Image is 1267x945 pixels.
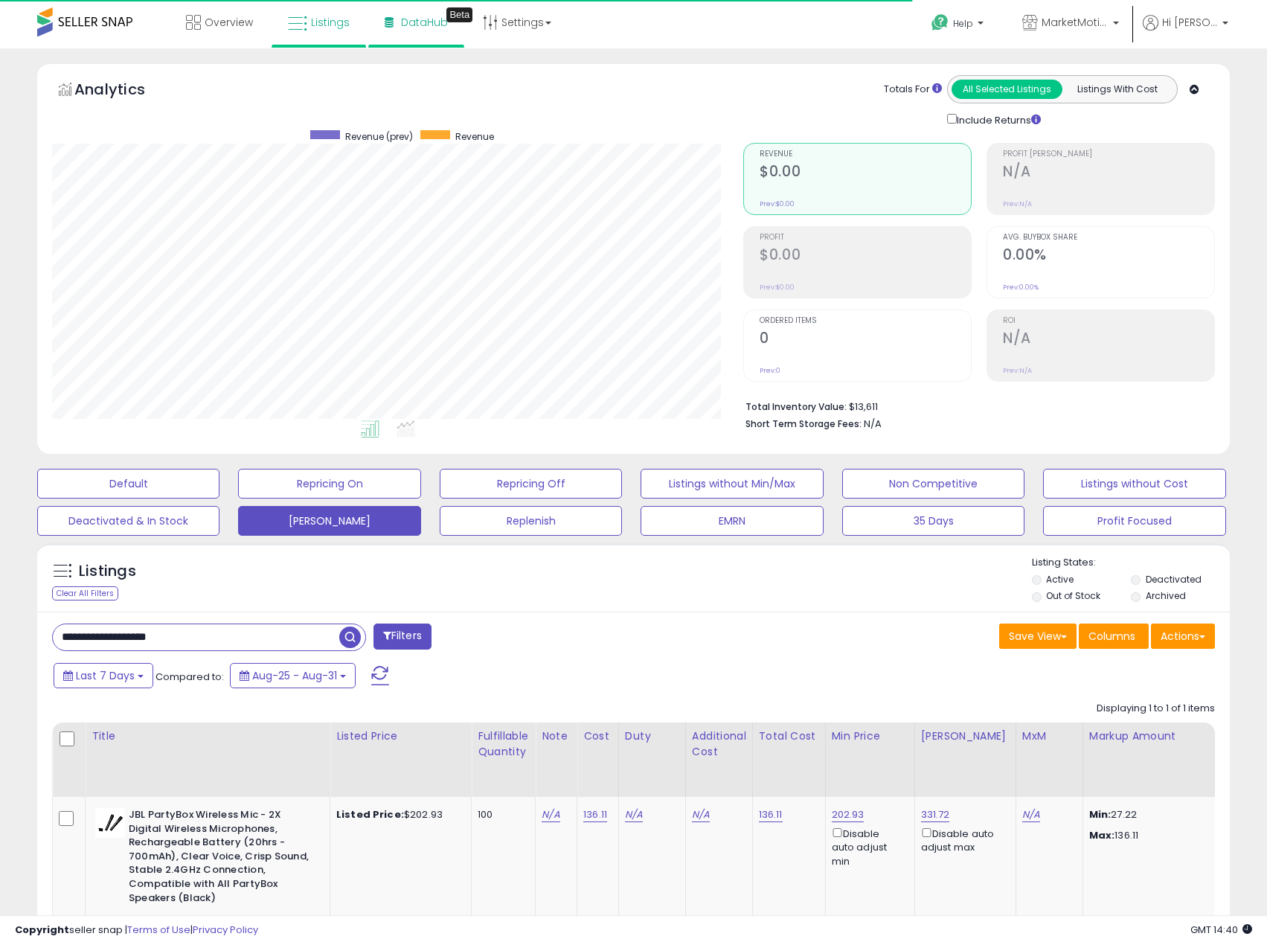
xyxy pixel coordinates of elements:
[625,728,679,744] div: Duty
[1146,573,1202,586] label: Deactivated
[52,586,118,600] div: Clear All Filters
[1046,589,1100,602] label: Out of Stock
[1146,589,1186,602] label: Archived
[618,723,685,797] th: CSV column name: cust_attr_1_Duty
[760,366,780,375] small: Prev: 0
[79,561,136,582] h5: Listings
[832,728,908,744] div: Min Price
[1003,330,1214,350] h2: N/A
[336,728,465,744] div: Listed Price
[583,807,607,822] a: 136.11
[641,506,823,536] button: EMRN
[1097,702,1215,716] div: Displaying 1 to 1 of 1 items
[953,17,973,30] span: Help
[15,923,258,938] div: seller snap | |
[759,807,783,822] a: 136.11
[1089,728,1218,744] div: Markup Amount
[842,506,1024,536] button: 35 Days
[625,807,643,822] a: N/A
[205,15,253,30] span: Overview
[921,825,1004,854] div: Disable auto adjust max
[336,808,460,821] div: $202.93
[1003,163,1214,183] h2: N/A
[832,825,903,868] div: Disable auto adjust min
[1089,808,1213,821] p: 27.22
[760,330,971,350] h2: 0
[842,469,1024,499] button: Non Competitive
[745,417,862,430] b: Short Term Storage Fees:
[760,317,971,325] span: Ordered Items
[921,807,950,822] a: 331.72
[37,506,219,536] button: Deactivated & In Stock
[440,506,622,536] button: Replenish
[1016,723,1082,797] th: CSV column name: cust_attr_4_MxM
[864,417,882,431] span: N/A
[238,506,420,536] button: [PERSON_NAME]
[1003,317,1214,325] span: ROI
[1062,80,1173,99] button: Listings With Cost
[238,469,420,499] button: Repricing On
[478,728,529,760] div: Fulfillable Quantity
[155,670,224,684] span: Compared to:
[921,728,1010,744] div: [PERSON_NAME]
[1046,573,1074,586] label: Active
[1079,624,1149,649] button: Columns
[542,807,559,822] a: N/A
[1190,923,1252,937] span: 2025-09-8 14:40 GMT
[884,83,942,97] div: Totals For
[54,663,153,688] button: Last 7 Days
[401,15,448,30] span: DataHub
[1043,506,1225,536] button: Profit Focused
[752,723,825,797] th: CSV column name: cust_attr_3_Total Cost
[760,283,795,292] small: Prev: $0.00
[920,2,998,48] a: Help
[1003,366,1032,375] small: Prev: N/A
[692,807,710,822] a: N/A
[583,728,612,744] div: Cost
[37,469,219,499] button: Default
[760,234,971,242] span: Profit
[1089,807,1112,821] strong: Min:
[1042,15,1109,30] span: MarketMotions
[952,80,1062,99] button: All Selected Listings
[230,663,356,688] button: Aug-25 - Aug-31
[1022,807,1040,822] a: N/A
[1162,15,1218,30] span: Hi [PERSON_NAME]
[1151,624,1215,649] button: Actions
[336,807,404,821] b: Listed Price:
[1032,556,1230,570] p: Listing States:
[1003,234,1214,242] span: Avg. Buybox Share
[15,923,69,937] strong: Copyright
[760,199,795,208] small: Prev: $0.00
[1043,469,1225,499] button: Listings without Cost
[641,469,823,499] button: Listings without Min/Max
[373,624,432,650] button: Filters
[1088,629,1135,644] span: Columns
[252,668,337,683] span: Aug-25 - Aug-31
[931,13,949,32] i: Get Help
[692,728,746,760] div: Additional Cost
[936,111,1059,128] div: Include Returns
[74,79,174,103] h5: Analytics
[760,150,971,158] span: Revenue
[95,808,125,838] img: 31m0iVPZmbL._SL40_.jpg
[542,728,571,744] div: Note
[745,397,1204,414] li: $13,611
[1003,199,1032,208] small: Prev: N/A
[478,808,524,821] div: 100
[759,728,819,744] div: Total Cost
[92,728,324,744] div: Title
[832,807,865,822] a: 202.93
[1089,829,1213,842] p: 136.11
[345,130,413,143] span: Revenue (prev)
[129,808,309,909] b: JBL PartyBox Wireless Mic - 2X Digital Wireless Microphones, Rechargeable Battery (20hrs - 700mAh...
[76,668,135,683] span: Last 7 Days
[127,923,190,937] a: Terms of Use
[446,7,472,22] div: Tooltip anchor
[760,163,971,183] h2: $0.00
[311,15,350,30] span: Listings
[440,469,622,499] button: Repricing Off
[1003,283,1039,292] small: Prev: 0.00%
[760,246,971,266] h2: $0.00
[745,400,847,413] b: Total Inventory Value:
